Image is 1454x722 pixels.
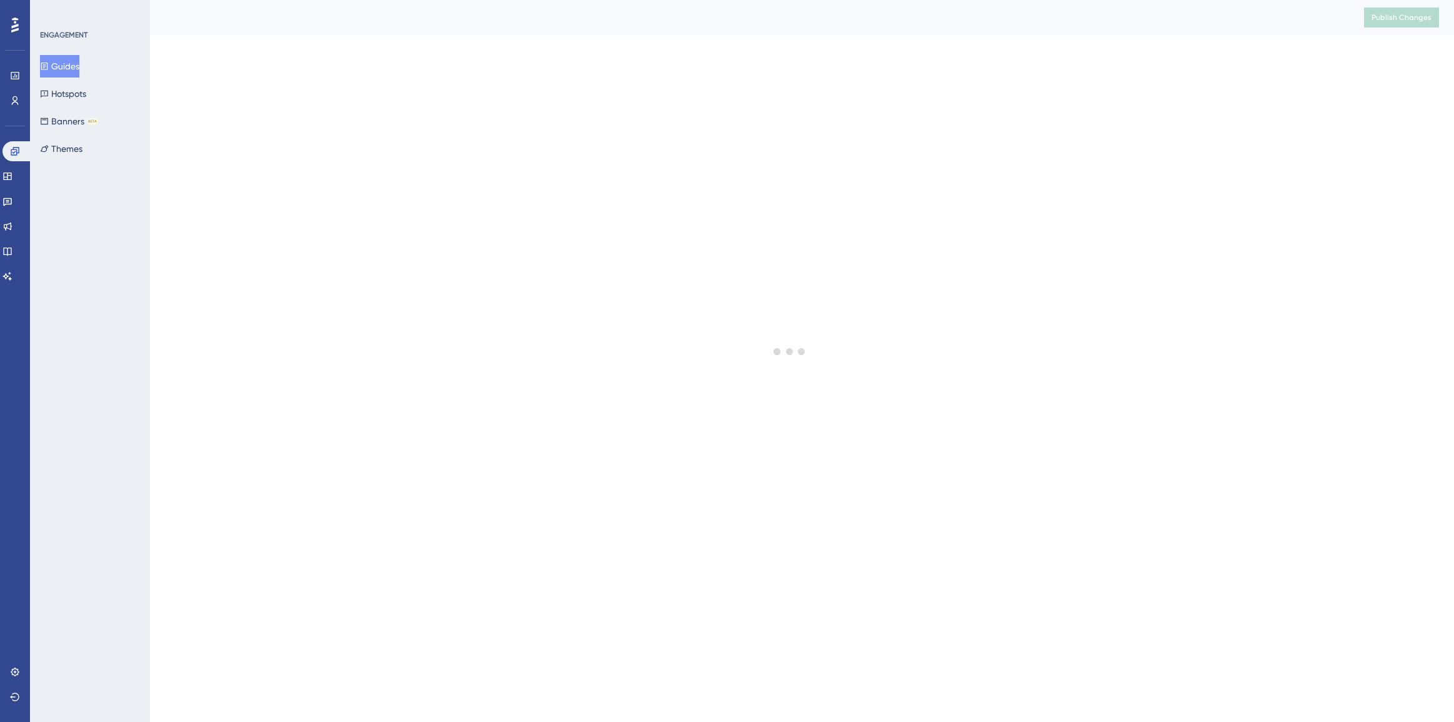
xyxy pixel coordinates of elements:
[40,55,79,78] button: Guides
[87,118,98,124] div: BETA
[40,83,86,105] button: Hotspots
[1364,8,1439,28] button: Publish Changes
[40,30,87,40] div: ENGAGEMENT
[1372,13,1432,23] span: Publish Changes
[40,138,82,160] button: Themes
[40,110,98,133] button: BannersBETA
